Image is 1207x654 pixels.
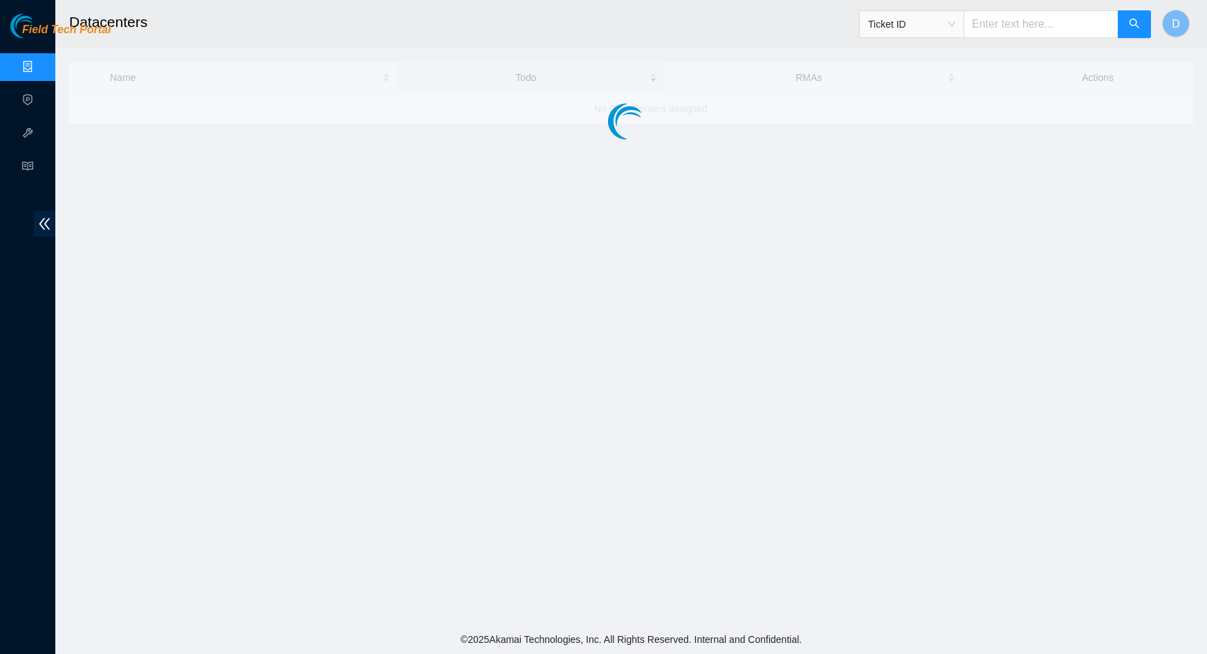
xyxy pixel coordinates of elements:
[22,24,111,37] span: Field Tech Portal
[10,14,70,38] img: Akamai Technologies
[22,154,33,182] span: read
[868,14,955,35] span: Ticket ID
[10,25,111,43] a: Akamai TechnologiesField Tech Portal
[1172,15,1180,33] span: D
[34,211,55,237] span: double-left
[1118,10,1151,38] button: search
[55,625,1207,654] footer: © 2025 Akamai Technologies, Inc. All Rights Reserved. Internal and Confidential.
[964,10,1118,38] input: Enter text here...
[1129,18,1140,31] span: search
[1162,10,1190,37] button: D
